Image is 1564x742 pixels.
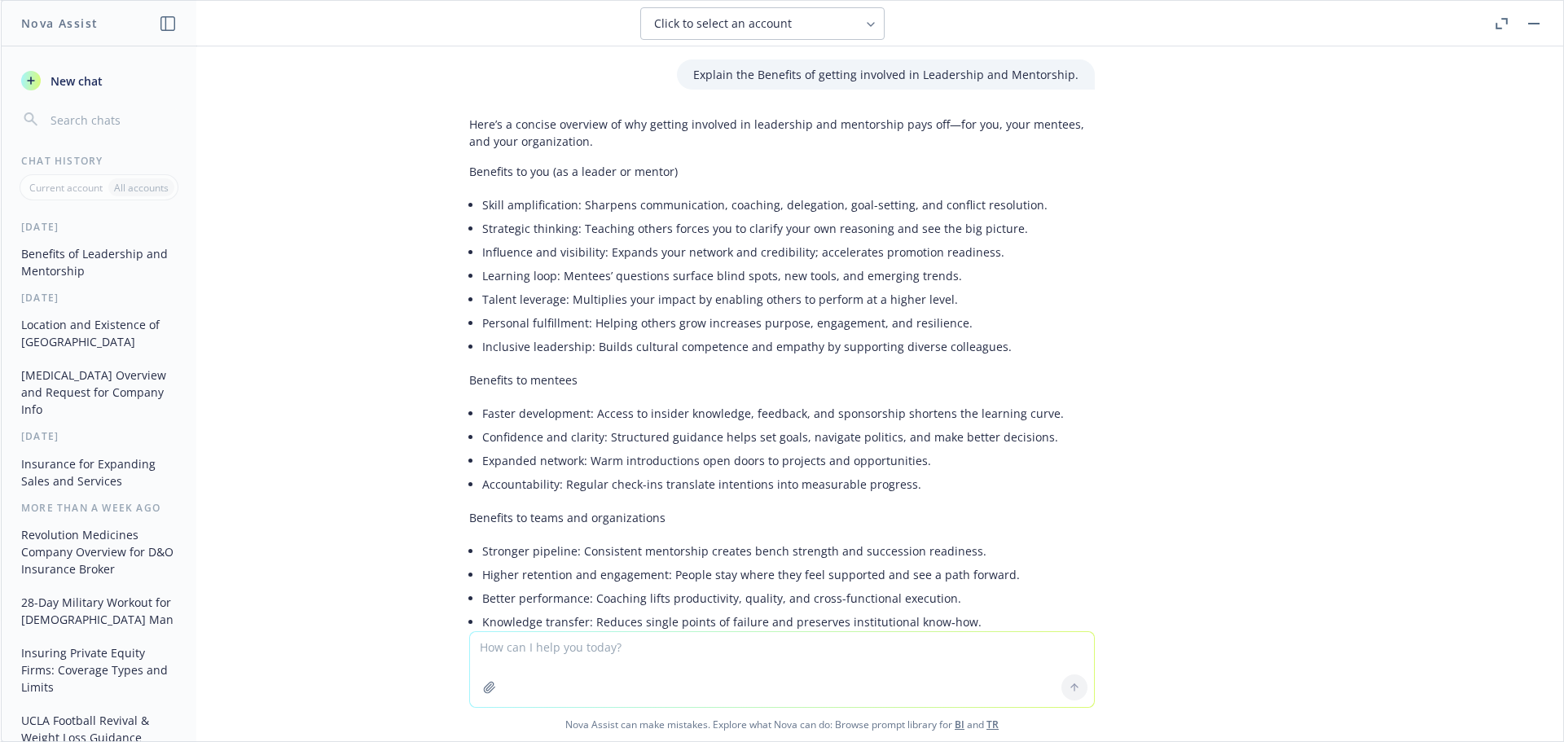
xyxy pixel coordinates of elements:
li: Accountability: Regular check-ins translate intentions into measurable progress. [482,472,1095,496]
button: 28-Day Military Workout for [DEMOGRAPHIC_DATA] Man [15,589,183,633]
li: Knowledge transfer: Reduces single points of failure and preserves institutional know‑how. [482,610,1095,634]
button: Insuring Private Equity Firms: Coverage Types and Limits [15,639,183,700]
button: Benefits of Leadership and Mentorship [15,240,183,284]
li: Stronger pipeline: Consistent mentorship creates bench strength and succession readiness. [482,539,1095,563]
li: Faster development: Access to insider knowledge, feedback, and sponsorship shortens the learning ... [482,402,1095,425]
li: Skill amplification: Sharpens communication, coaching, delegation, goal-setting, and conflict res... [482,193,1095,217]
a: BI [955,718,964,731]
p: Explain the Benefits of getting involved in Leadership and Mentorship. [693,66,1079,83]
button: Location and Existence of [GEOGRAPHIC_DATA] [15,311,183,355]
div: Chat History [2,154,196,168]
p: Benefits to mentees [469,371,1095,389]
button: Insurance for Expanding Sales and Services [15,450,183,494]
li: Higher retention and engagement: People stay where they feel supported and see a path forward. [482,563,1095,586]
button: Click to select an account [640,7,885,40]
button: Revolution Medicines Company Overview for D&O Insurance Broker [15,521,183,582]
p: Benefits to you (as a leader or mentor) [469,163,1095,180]
p: Current account [29,181,103,195]
a: TR [986,718,999,731]
div: [DATE] [2,291,196,305]
div: [DATE] [2,429,196,443]
li: Learning loop: Mentees’ questions surface blind spots, new tools, and emerging trends. [482,264,1095,288]
span: New chat [47,72,103,90]
p: All accounts [114,181,169,195]
li: Expanded network: Warm introductions open doors to projects and opportunities. [482,449,1095,472]
button: New chat [15,66,183,95]
li: Influence and visibility: Expands your network and credibility; accelerates promotion readiness. [482,240,1095,264]
h1: Nova Assist [21,15,98,32]
div: [DATE] [2,220,196,234]
span: Nova Assist can make mistakes. Explore what Nova can do: Browse prompt library for and [7,708,1557,741]
li: Better performance: Coaching lifts productivity, quality, and cross-functional execution. [482,586,1095,610]
input: Search chats [47,108,177,131]
li: Strategic thinking: Teaching others forces you to clarify your own reasoning and see the big pict... [482,217,1095,240]
li: Talent leverage: Multiplies your impact by enabling others to perform at a higher level. [482,288,1095,311]
p: Here’s a concise overview of why getting involved in leadership and mentorship pays off—for you, ... [469,116,1095,150]
p: Benefits to teams and organizations [469,509,1095,526]
span: Click to select an account [654,15,792,32]
div: More than a week ago [2,501,196,515]
button: [MEDICAL_DATA] Overview and Request for Company Info [15,362,183,423]
li: Inclusive leadership: Builds cultural competence and empathy by supporting diverse colleagues. [482,335,1095,358]
li: Personal fulfillment: Helping others grow increases purpose, engagement, and resilience. [482,311,1095,335]
li: Confidence and clarity: Structured guidance helps set goals, navigate politics, and make better d... [482,425,1095,449]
